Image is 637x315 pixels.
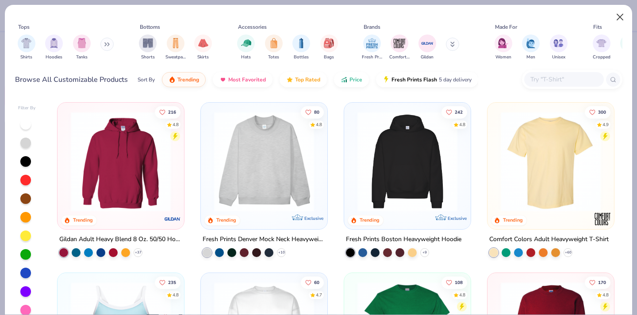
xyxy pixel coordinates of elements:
[393,37,406,50] img: Comfort Colors Image
[459,292,465,298] div: 4.8
[238,23,267,31] div: Accessories
[197,54,209,61] span: Skirts
[296,38,306,48] img: Bottles Image
[138,76,155,84] div: Sort By
[139,35,157,61] button: filter button
[418,35,436,61] button: filter button
[324,54,334,61] span: Bags
[280,72,327,87] button: Top Rated
[73,35,91,61] div: filter for Tanks
[295,76,320,83] span: Top Rated
[612,9,629,26] button: Close
[292,35,310,61] div: filter for Bottles
[141,54,155,61] span: Shorts
[602,292,609,298] div: 4.8
[18,35,35,61] button: filter button
[45,35,63,61] button: filter button
[526,54,535,61] span: Men
[316,292,322,298] div: 4.7
[177,76,199,83] span: Trending
[496,111,605,211] img: 029b8af0-80e6-406f-9fdc-fdf898547912
[455,110,463,114] span: 242
[346,234,461,245] div: Fresh Prints Boston Heavyweight Hoodie
[169,280,177,284] span: 235
[165,35,186,61] button: filter button
[439,75,472,85] span: 5 day delivery
[455,280,463,284] span: 108
[602,121,609,128] div: 4.9
[219,76,226,83] img: most_fav.gif
[364,23,380,31] div: Brands
[155,106,181,118] button: Like
[21,38,31,48] img: Shirts Image
[46,54,62,61] span: Hoodies
[383,76,390,83] img: flash.gif
[495,35,512,61] div: filter for Women
[173,121,179,128] div: 4.8
[596,38,606,48] img: Cropped Image
[421,54,434,61] span: Gildan
[553,38,564,48] img: Unisex Image
[301,106,324,118] button: Like
[286,76,293,83] img: TopRated.gif
[49,38,59,48] img: Hoodies Image
[461,111,570,211] img: d4a37e75-5f2b-4aef-9a6e-23330c63bbc0
[301,276,324,288] button: Like
[418,35,436,61] div: filter for Gildan
[140,23,160,31] div: Bottoms
[593,23,602,31] div: Fits
[165,54,186,61] span: Sweatpants
[203,234,326,245] div: Fresh Prints Denver Mock Neck Heavyweight Sweatshirt
[441,106,467,118] button: Like
[598,110,606,114] span: 300
[389,35,410,61] div: filter for Comfort Colors
[164,210,181,228] img: Gildan logo
[550,35,568,61] button: filter button
[421,37,434,50] img: Gildan Image
[237,35,255,61] button: filter button
[73,35,91,61] button: filter button
[498,38,508,48] img: Women Image
[198,38,208,48] img: Skirts Image
[210,111,318,211] img: f5d85501-0dbb-4ee4-b115-c08fa3845d83
[489,234,609,245] div: Comfort Colors Adult Heavyweight T-Shirt
[391,76,437,83] span: Fresh Prints Flash
[522,35,540,61] div: filter for Men
[20,54,32,61] span: Shirts
[593,35,610,61] button: filter button
[585,276,610,288] button: Like
[268,54,279,61] span: Totes
[564,250,571,255] span: + 60
[448,215,467,221] span: Exclusive
[320,35,338,61] button: filter button
[362,54,382,61] span: Fresh Prints
[18,35,35,61] div: filter for Shirts
[213,72,272,87] button: Most Favorited
[15,74,128,85] div: Browse All Customizable Products
[362,35,382,61] div: filter for Fresh Prints
[314,280,319,284] span: 60
[241,38,251,48] img: Hats Image
[585,106,610,118] button: Like
[77,38,87,48] img: Tanks Image
[241,54,251,61] span: Hats
[318,111,427,211] img: a90f7c54-8796-4cb2-9d6e-4e9644cfe0fe
[320,35,338,61] div: filter for Bags
[59,234,182,245] div: Gildan Adult Heavy Blend 8 Oz. 50/50 Hooded Sweatshirt
[314,110,319,114] span: 80
[162,72,206,87] button: Trending
[155,276,181,288] button: Like
[441,276,467,288] button: Like
[265,35,283,61] div: filter for Totes
[18,23,30,31] div: Tops
[495,35,512,61] button: filter button
[530,74,598,85] input: Try "T-Shirt"
[18,105,36,111] div: Filter By
[316,121,322,128] div: 4.8
[389,54,410,61] span: Comfort Colors
[165,35,186,61] div: filter for Sweatpants
[294,54,309,61] span: Bottles
[334,72,369,87] button: Price
[76,54,88,61] span: Tanks
[353,111,462,211] img: 91acfc32-fd48-4d6b-bdad-a4c1a30ac3fc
